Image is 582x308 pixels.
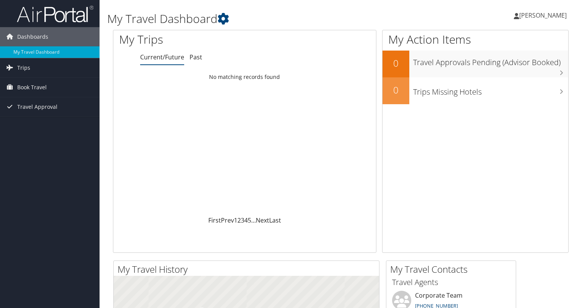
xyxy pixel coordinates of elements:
a: 1 [234,216,237,224]
td: No matching records found [113,70,376,84]
span: [PERSON_NAME] [519,11,567,20]
a: 2 [237,216,241,224]
span: Trips [17,58,30,77]
a: Next [256,216,269,224]
a: Current/Future [140,53,184,61]
a: [PERSON_NAME] [514,4,574,27]
h3: Travel Agents [392,277,510,288]
a: 0Travel Approvals Pending (Advisor Booked) [383,51,568,77]
h1: My Travel Dashboard [107,11,419,27]
a: 3 [241,216,244,224]
a: First [208,216,221,224]
h2: My Travel Contacts [390,263,516,276]
span: … [251,216,256,224]
a: 5 [248,216,251,224]
a: 4 [244,216,248,224]
a: Past [190,53,202,61]
h2: 0 [383,57,409,70]
img: airportal-logo.png [17,5,93,23]
a: 0Trips Missing Hotels [383,77,568,104]
h1: My Trips [119,31,261,48]
a: Prev [221,216,234,224]
a: Last [269,216,281,224]
span: Travel Approval [17,97,57,116]
span: Book Travel [17,78,47,97]
h2: 0 [383,84,409,97]
h3: Travel Approvals Pending (Advisor Booked) [413,53,568,68]
h1: My Action Items [383,31,568,48]
h2: My Travel History [118,263,379,276]
span: Dashboards [17,27,48,46]
h3: Trips Missing Hotels [413,83,568,97]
